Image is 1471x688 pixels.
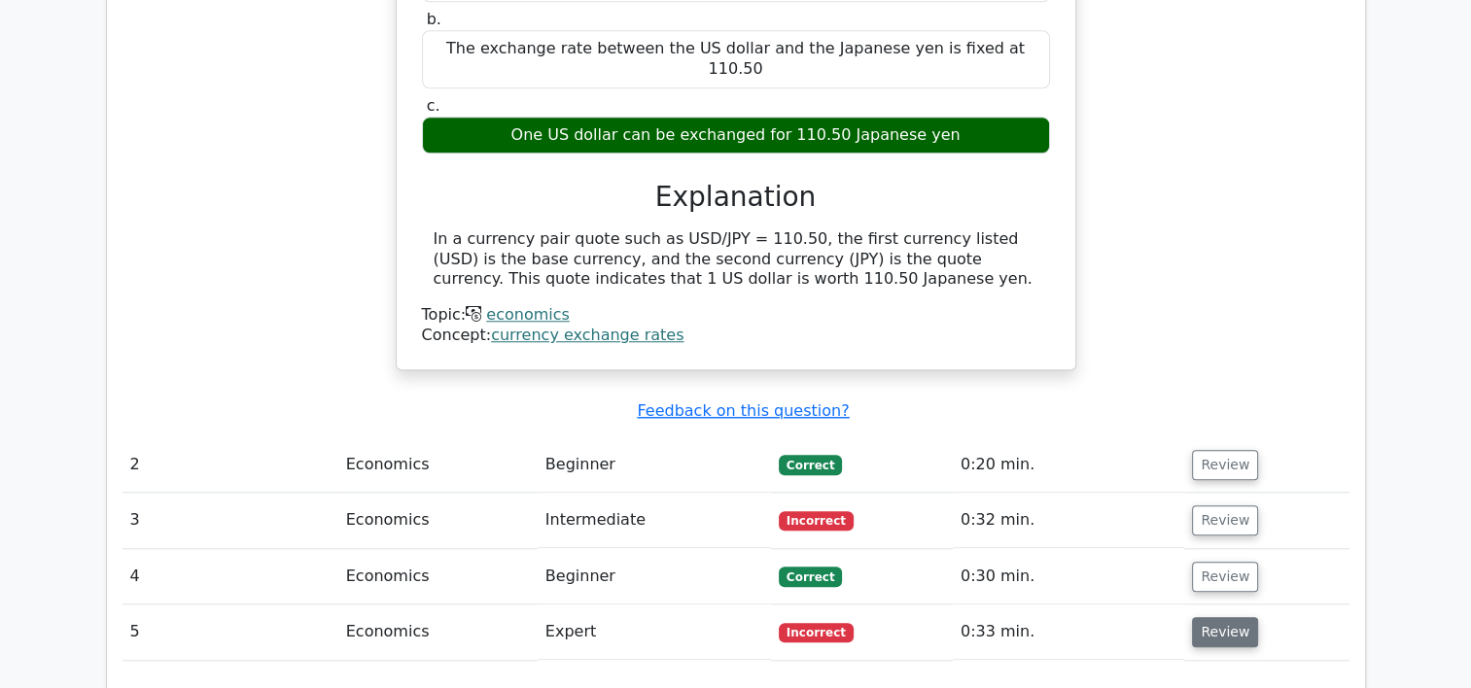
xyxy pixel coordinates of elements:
td: Beginner [538,549,771,604]
button: Review [1192,450,1258,480]
a: currency exchange rates [491,326,683,344]
td: Economics [338,493,538,548]
div: One US dollar can be exchanged for 110.50 Japanese yen [422,117,1050,155]
div: Concept: [422,326,1050,346]
a: economics [486,305,570,324]
td: Economics [338,437,538,493]
span: Correct [779,567,842,586]
td: 5 [123,604,338,660]
button: Review [1192,505,1258,535]
td: 2 [123,437,338,493]
td: Intermediate [538,493,771,548]
td: 3 [123,493,338,548]
span: c. [427,96,440,115]
div: The exchange rate between the US dollar and the Japanese yen is fixed at 110.50 [422,30,1050,88]
td: 0:30 min. [953,549,1184,604]
td: Economics [338,604,538,660]
span: Incorrect [779,623,854,642]
td: Beginner [538,437,771,493]
span: Correct [779,455,842,474]
td: 0:20 min. [953,437,1184,493]
a: Feedback on this question? [637,401,849,420]
span: b. [427,10,441,28]
div: Topic: [422,305,1050,326]
td: Expert [538,604,771,660]
button: Review [1192,562,1258,592]
h3: Explanation [434,181,1038,214]
td: 0:33 min. [953,604,1184,660]
td: 0:32 min. [953,493,1184,548]
td: Economics [338,549,538,604]
span: Incorrect [779,511,854,531]
button: Review [1192,617,1258,647]
td: 4 [123,549,338,604]
div: In a currency pair quote such as USD/JPY = 110.50, the first currency listed (USD) is the base cu... [434,229,1038,290]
